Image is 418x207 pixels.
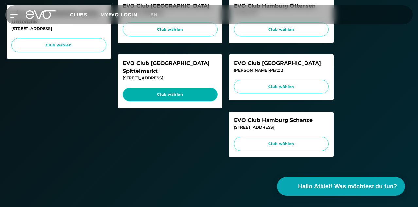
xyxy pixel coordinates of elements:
[150,12,158,18] span: en
[298,182,397,191] span: Hallo Athlet! Was möchtest du tun?
[129,92,211,97] span: Club wählen
[123,59,218,75] div: EVO Club [GEOGRAPHIC_DATA] Spittelmarkt
[234,116,329,124] div: EVO Club Hamburg Schanze
[234,67,329,73] div: [PERSON_NAME]-Platz 3
[277,177,405,196] button: Hallo Athlet! Was möchtest du tun?
[70,12,87,18] span: Clubs
[123,75,218,81] div: [STREET_ADDRESS]
[234,137,329,151] a: Club wählen
[100,12,137,18] a: MYEVO LOGIN
[234,59,329,67] div: EVO Club [GEOGRAPHIC_DATA]
[123,88,218,102] a: Club wählen
[150,11,165,19] a: en
[11,38,106,52] a: Club wählen
[234,80,329,94] a: Club wählen
[18,42,100,48] span: Club wählen
[70,11,100,18] a: Clubs
[240,141,322,147] span: Club wählen
[234,124,329,130] div: [STREET_ADDRESS]
[240,84,322,90] span: Club wählen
